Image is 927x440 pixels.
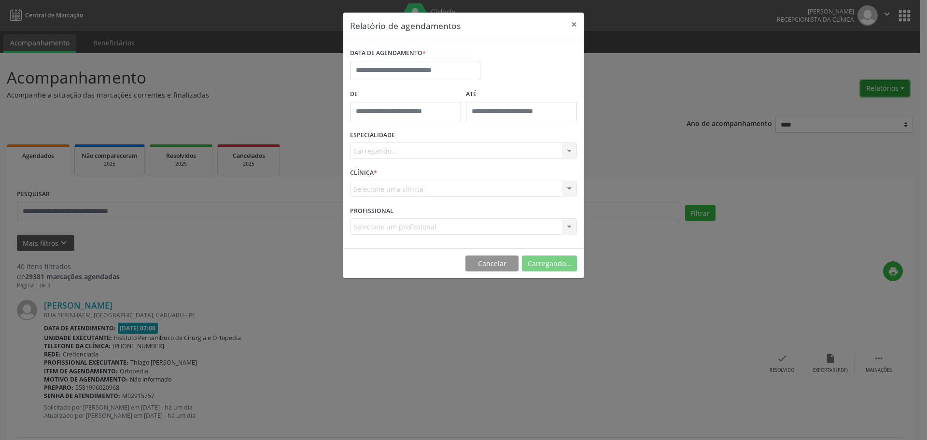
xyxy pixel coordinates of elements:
[564,13,584,36] button: Close
[350,203,393,218] label: PROFISSIONAL
[466,87,577,102] label: ATÉ
[350,46,426,61] label: DATA DE AGENDAMENTO
[522,255,577,272] button: Carregando...
[350,128,395,143] label: ESPECIALIDADE
[350,19,461,32] h5: Relatório de agendamentos
[350,87,461,102] label: De
[350,166,377,181] label: CLÍNICA
[465,255,519,272] button: Cancelar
